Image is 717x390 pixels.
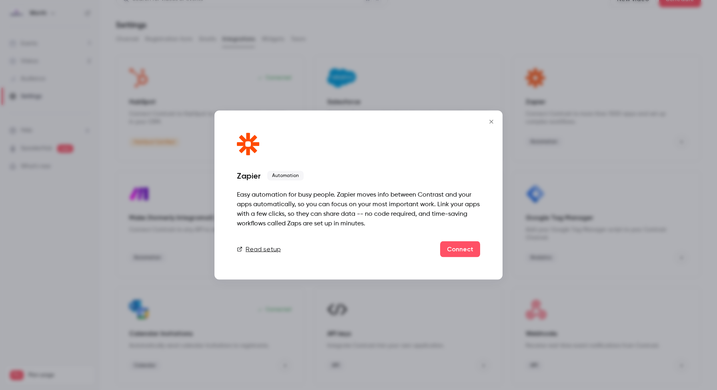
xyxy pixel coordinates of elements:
div: Zapier [237,171,261,181]
div: Easy automation for busy people. Zapier moves info between Contrast and your apps automatically, ... [237,190,480,229]
a: Read setup [237,245,281,254]
button: Close [483,114,499,130]
span: Automation [267,171,304,181]
a: Connect [440,241,480,257]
